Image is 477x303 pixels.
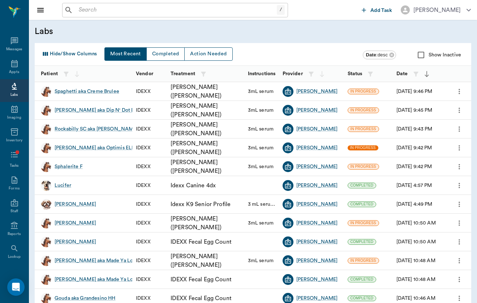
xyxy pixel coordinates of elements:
[39,47,99,61] button: Select columns
[396,182,432,189] div: 08/28/25 4:57 PM
[296,88,338,95] div: [PERSON_NAME]
[136,144,151,151] div: IDEXX
[33,3,48,17] button: Close drawer
[454,217,465,229] button: more
[348,89,379,94] div: IN PROGRESS
[296,219,338,227] div: [PERSON_NAME]
[363,51,396,59] div: Date:desc
[41,86,52,97] img: Profile Image
[136,201,151,208] div: IDEXX
[171,102,241,119] p: [PERSON_NAME] ([PERSON_NAME])
[55,219,96,227] a: [PERSON_NAME]
[55,201,96,208] a: [PERSON_NAME]
[348,221,379,226] span: IN PROGRESS
[396,219,436,227] div: 08/28/25 10:50 AM
[171,83,241,100] p: [PERSON_NAME] ([PERSON_NAME])
[396,295,435,302] div: 08/28/25 10:46 AM
[454,273,465,286] button: more
[248,125,274,133] div: 3mL serum
[41,180,52,191] img: Profile Image
[55,295,115,302] div: Gouda aka Grandesino HH
[136,219,151,227] div: IDEXX
[296,125,338,133] a: [PERSON_NAME]
[55,88,119,95] a: Spaghetti aka Creme Brulee
[55,257,146,264] a: [PERSON_NAME] aka Made Ya Look LS
[454,142,465,154] button: more
[136,276,151,283] div: IDEXX
[296,276,338,283] div: [PERSON_NAME]
[8,231,21,237] div: Reports
[348,164,379,169] span: IN PROGRESS
[454,198,465,210] button: more
[277,5,285,15] div: /
[136,163,151,170] div: IDEXX
[396,88,433,95] div: 09/11/25 9:46 PM
[104,47,146,61] button: Most Recent
[171,71,195,76] strong: Treatment
[348,258,379,263] span: IN PROGRESS
[55,276,146,283] a: [PERSON_NAME] aka Made Ya Look LS
[396,107,433,114] div: 09/11/25 9:45 PM
[41,274,52,285] img: Profile Image
[55,182,71,189] a: Lucifer
[55,125,138,133] div: Rockabilly SC aka [PERSON_NAME]
[136,238,151,246] div: IDEXX
[9,69,19,75] div: Appts
[454,104,465,116] button: more
[55,107,150,114] div: [PERSON_NAME] aka Dip N' Dot Dapples
[296,257,338,264] div: [PERSON_NAME]
[55,144,135,151] a: [PERSON_NAME] aka Optimis ELH
[41,218,52,229] img: Profile Image
[248,257,274,264] div: 3mL serum
[136,107,151,114] div: IDEXX
[171,238,232,246] p: IDEXX Fecal Egg Count
[10,163,19,168] div: Tasks
[41,71,58,76] strong: Patient
[248,144,274,151] div: 3mL serum
[348,201,377,207] div: COMPLETED
[6,138,22,143] div: Inventory
[283,71,303,76] strong: Provider
[104,47,232,61] div: quick links button group
[454,85,465,98] button: more
[55,163,83,170] div: Sphalerite F
[171,158,241,175] p: [PERSON_NAME] ([PERSON_NAME])
[396,201,433,208] div: 08/28/25 4:49 PM
[348,71,362,76] strong: Status
[171,214,241,232] p: [PERSON_NAME] ([PERSON_NAME])
[171,275,232,284] p: IDEXX Fecal Egg Count
[171,181,216,190] p: Idexx Canine 4dx
[348,145,378,150] div: IN PROGRESS
[248,219,274,227] div: 3mL serum
[348,183,376,188] span: COMPLETED
[296,163,338,170] a: [PERSON_NAME]
[296,295,338,302] div: [PERSON_NAME]
[6,47,23,52] div: Messages
[7,278,25,296] div: Open Intercom Messenger
[55,238,96,246] div: [PERSON_NAME]
[454,179,465,192] button: more
[41,255,52,266] img: Profile Image
[41,124,52,135] img: Profile Image
[396,125,433,133] div: 09/11/25 9:43 PM
[348,277,376,282] span: COMPLETED
[348,127,379,132] span: IN PROGRESS
[171,200,231,209] p: Idexx K9 Senior Profile
[136,182,151,189] div: IDEXX
[41,236,52,247] img: Profile Image
[296,182,338,189] a: [PERSON_NAME]
[454,236,465,248] button: more
[296,107,338,114] a: [PERSON_NAME]
[184,47,232,61] button: Action Needed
